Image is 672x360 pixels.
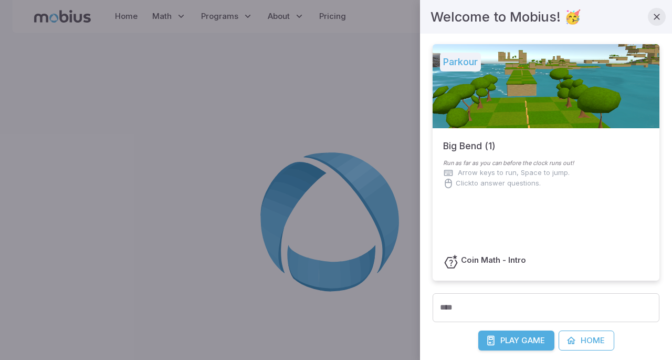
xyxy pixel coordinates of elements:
[443,128,496,153] h5: Big Bend (1)
[478,331,554,351] button: PlayGame
[443,159,649,168] p: Run as far as you can before the clock runs out!
[521,335,545,346] span: Game
[559,331,614,351] a: Home
[461,254,526,266] h6: Coin Math - Intro
[458,168,570,178] p: Arrow keys to run, Space to jump.
[456,178,541,189] p: Click to answer questions.
[500,335,519,346] span: Play
[430,6,581,27] h4: Welcome to Mobius! 🥳
[440,53,481,71] h5: Parkour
